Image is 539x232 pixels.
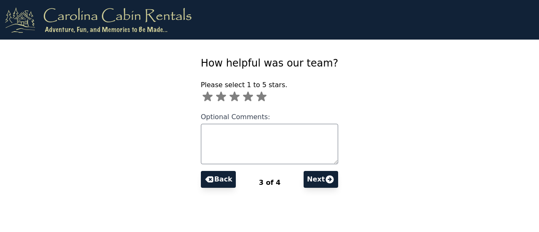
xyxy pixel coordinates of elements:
[201,171,236,188] button: Back
[5,7,192,33] img: logo.png
[201,113,270,121] span: Optional Comments:
[201,57,339,69] span: How helpful was our team?
[201,80,339,90] p: Please select 1 to 5 stars.
[304,171,338,188] button: Next
[259,179,280,187] span: 3 of 4
[201,124,339,164] textarea: Optional Comments:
